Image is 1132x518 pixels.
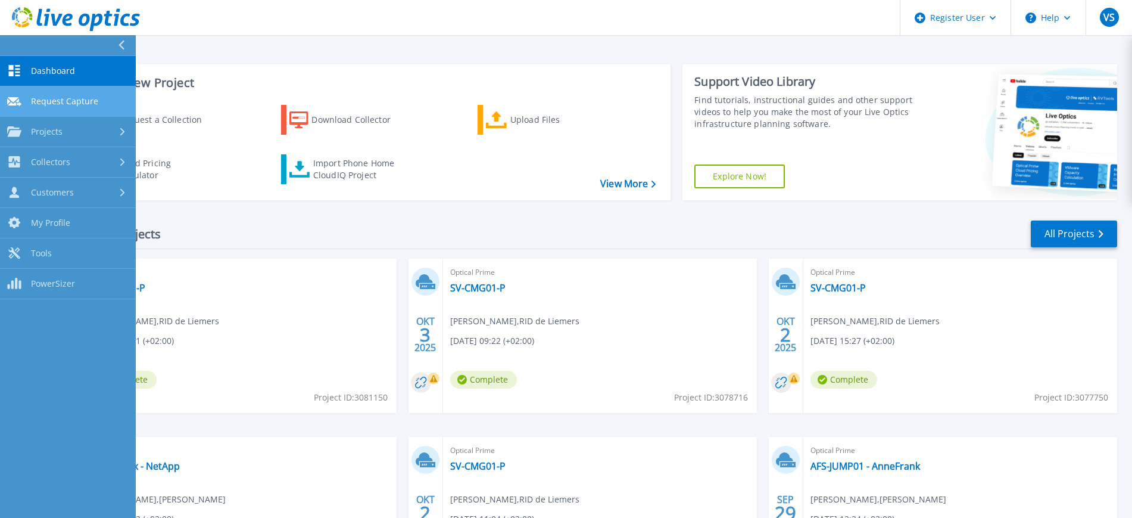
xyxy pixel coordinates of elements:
[31,126,63,137] span: Projects
[810,493,946,506] span: [PERSON_NAME] , [PERSON_NAME]
[420,508,431,518] span: 2
[414,313,436,356] div: OKT 2025
[694,74,916,89] div: Support Video Library
[31,96,98,107] span: Request Capture
[1103,13,1115,22] span: VS
[450,493,579,506] span: [PERSON_NAME] , RID de Liemers
[810,371,877,389] span: Complete
[775,508,796,518] span: 29
[674,391,748,404] span: Project ID: 3078716
[90,315,219,328] span: [PERSON_NAME] , RID de Liemers
[478,105,610,135] a: Upload Files
[810,266,1110,279] span: Optical Prime
[694,94,916,130] div: Find tutorials, instructional guides and other support videos to help you make the most of your L...
[31,66,75,76] span: Dashboard
[450,444,750,457] span: Optical Prime
[450,266,750,279] span: Optical Prime
[810,460,920,472] a: AFS-JUMP01 - AnneFrank
[118,108,214,132] div: Request a Collection
[420,330,431,340] span: 3
[450,315,579,328] span: [PERSON_NAME] , RID de Liemers
[810,315,940,328] span: [PERSON_NAME] , RID de Liemers
[1031,221,1117,247] a: All Projects
[314,391,388,404] span: Project ID: 3081150
[90,493,226,506] span: [PERSON_NAME] , [PERSON_NAME]
[85,105,217,135] a: Request a Collection
[281,105,414,135] a: Download Collector
[810,334,894,348] span: [DATE] 15:27 (+02:00)
[31,187,74,198] span: Customers
[85,76,655,89] h3: Start a New Project
[31,157,70,168] span: Collectors
[117,157,212,181] div: Cloud Pricing Calculator
[694,165,785,188] a: Explore Now!
[31,278,75,289] span: PowerSizer
[600,178,656,190] a: View More
[450,371,517,389] span: Complete
[90,444,389,457] span: NetApp
[31,248,52,259] span: Tools
[313,157,406,181] div: Import Phone Home CloudIQ Project
[450,282,506,294] a: SV-CMG01-P
[1034,391,1108,404] span: Project ID: 3077750
[450,334,534,348] span: [DATE] 09:22 (+02:00)
[31,218,70,228] span: My Profile
[85,154,217,184] a: Cloud Pricing Calculator
[774,313,797,356] div: OKT 2025
[810,282,866,294] a: SV-CMG01-P
[810,444,1110,457] span: Optical Prime
[510,108,606,132] div: Upload Files
[311,108,407,132] div: Download Collector
[90,266,389,279] span: Optical Prime
[450,460,506,472] a: SV-CMG01-P
[780,330,791,340] span: 2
